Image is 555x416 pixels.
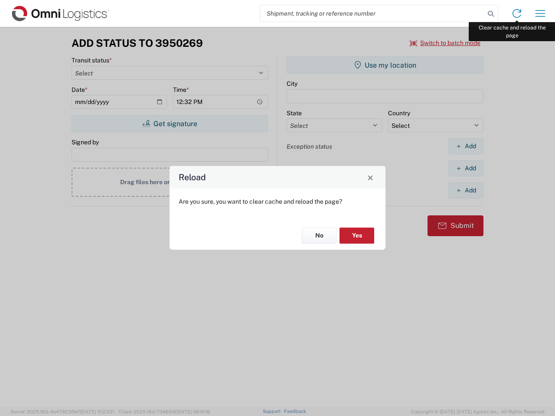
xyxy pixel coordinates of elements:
button: No [302,227,336,244]
button: Yes [340,227,374,244]
input: Shipment, tracking or reference number [260,5,485,22]
button: Close [364,171,376,183]
p: Are you sure, you want to clear cache and reload the page? [179,198,376,205]
h4: Reload [179,171,206,184]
